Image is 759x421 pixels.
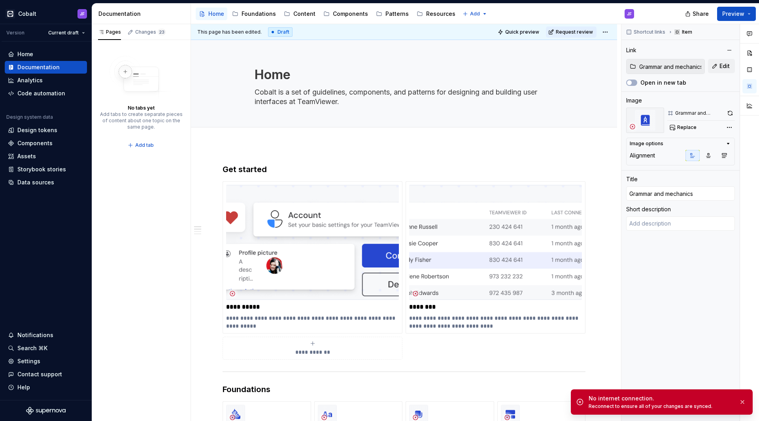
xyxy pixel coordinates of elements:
div: Documentation [98,10,187,18]
img: 56a373f2-1107-42e5-9a94-a3244155e248.png [226,185,399,300]
a: Content [281,8,319,20]
a: Storybook stories [5,163,87,176]
div: Pages [98,29,121,35]
button: Quick preview [495,27,543,38]
div: Image options [630,140,663,147]
span: Shortcut links [634,29,665,35]
a: Design tokens [5,124,87,137]
div: Title [626,175,638,183]
div: Help [17,383,30,391]
button: Help [5,381,87,394]
div: Components [17,139,53,147]
div: No tabs yet [128,105,155,111]
div: Reconnect to ensure all of your changes are synced. [589,403,733,410]
div: Design tokens [17,126,57,134]
span: Request review [556,29,593,35]
div: Design system data [6,114,53,120]
span: Quick preview [505,29,539,35]
div: Content [293,10,315,18]
a: Components [5,137,87,150]
button: Notifications [5,329,87,341]
a: Home [196,8,227,20]
div: Search ⌘K [17,344,47,352]
button: Search ⌘K [5,342,87,355]
span: Add tab [135,142,154,148]
button: Add [460,8,490,19]
div: Short description [626,205,671,213]
div: Documentation [17,63,60,71]
svg: Supernova Logo [26,407,66,415]
div: Cobalt [18,10,36,18]
img: a6c69a58-3c2c-4fd1-a878-9af2d9a78957.png [626,108,664,133]
div: Add tabs to create separate pieces of content about one topic on the same page. [100,111,183,130]
button: Shortcut links [624,27,669,38]
button: Add tab [125,140,157,151]
div: Analytics [17,76,43,84]
span: Replace [677,124,697,131]
div: Page tree [196,6,459,22]
div: Link [626,46,636,54]
div: Patterns [385,10,409,18]
div: JF [627,11,632,17]
button: Edit [708,59,735,73]
button: Image options [630,140,731,147]
button: Preview [717,7,756,21]
div: Foundations [242,10,276,18]
a: Home [5,48,87,61]
textarea: Home [253,65,552,84]
button: Share [681,7,714,21]
div: Code automation [17,89,65,97]
div: Home [208,10,224,18]
div: No internet connection. [589,394,733,402]
div: Version [6,30,25,36]
div: Grammar and mechanics [675,110,724,116]
button: Replace [667,122,700,133]
span: Current draft [48,30,79,36]
a: Code automation [5,87,87,100]
div: Settings [17,357,40,365]
a: Documentation [5,61,87,74]
img: e520caed-615b-4f15-9629-3e003b716dda.png [409,185,582,300]
div: Data sources [17,178,54,186]
span: Share [693,10,709,18]
a: Patterns [373,8,412,20]
button: CobaltJF [2,5,90,22]
div: Draft [268,27,293,37]
span: 23 [158,29,166,35]
div: JF [80,11,85,17]
span: Add [470,11,480,17]
a: Components [320,8,371,20]
div: Image [626,97,642,104]
div: Assets [17,152,36,160]
div: Contact support [17,370,62,378]
button: Contact support [5,368,87,381]
div: Notifications [17,331,53,339]
label: Open in new tab [640,79,686,87]
div: Alignment [630,152,655,159]
a: Foundations [229,8,279,20]
div: Components [333,10,368,18]
div: Changes [135,29,166,35]
a: Resources [413,8,459,20]
button: Request review [546,27,597,38]
a: Analytics [5,74,87,87]
button: Current draft [45,27,89,38]
span: This page has been edited. [197,29,262,35]
img: e3886e02-c8c5-455d-9336-29756fd03ba2.png [6,9,15,19]
div: Resources [426,10,455,18]
input: Add title [626,186,735,201]
div: Home [17,50,33,58]
span: Edit [719,62,730,70]
a: Data sources [5,176,87,189]
textarea: Cobalt is a set of guidelines, components, and patterns for designing and building user interface... [253,86,552,108]
h3: Get started [223,164,585,175]
div: Storybook stories [17,165,66,173]
span: Preview [722,10,744,18]
a: Settings [5,355,87,368]
a: Assets [5,150,87,163]
h3: Foundations [223,384,585,395]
